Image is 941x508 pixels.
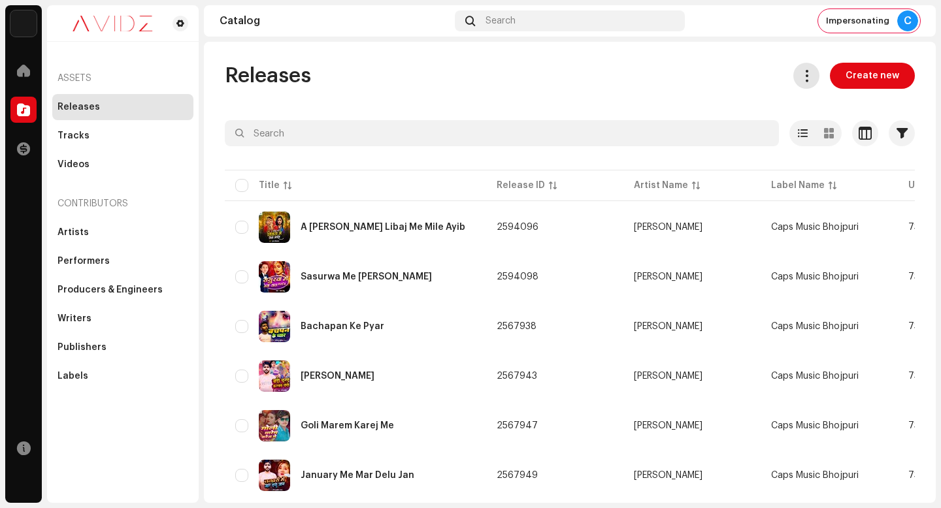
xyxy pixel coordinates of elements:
span: Pooja Shrivastav [634,223,750,232]
span: Search [486,16,516,26]
div: C [897,10,918,31]
div: Catalog [220,16,450,26]
re-m-nav-item: Tracks [52,123,193,149]
div: Bachapan Ke Pyar [301,322,384,331]
img: 635a3e9d-734d-4e10-990e-4a2b0b4ba122 [259,311,290,342]
span: 2594098 [497,272,538,281]
img: 8fc7db88-ac10-45be-8c72-344399ec75b0 [259,261,290,293]
re-m-nav-item: Producers & Engineers [52,277,193,303]
div: [PERSON_NAME] [634,421,702,430]
re-m-nav-item: Artists [52,219,193,246]
div: Artists [58,227,89,238]
img: 0c631eef-60b6-411a-a233-6856366a70de [58,16,167,31]
div: Videos [58,159,90,170]
re-a-nav-header: Contributors [52,188,193,219]
div: Label Name [771,179,825,192]
span: Raj Babu [634,272,750,281]
div: [PERSON_NAME] [634,372,702,381]
span: Caps Music Bhojpuri [771,322,859,331]
span: Vijay Raj [634,421,750,430]
div: Publishers [58,342,107,353]
re-a-nav-header: Assets [52,63,193,94]
span: Caps Music Bhojpuri [771,372,859,381]
div: [PERSON_NAME] [634,223,702,232]
div: Tracks [58,131,90,141]
div: [PERSON_NAME] [634,272,702,281]
span: Abhimanyu Madheshiya [634,372,750,381]
re-m-nav-item: Videos [52,151,193,178]
span: 2567943 [497,372,537,381]
div: [PERSON_NAME] [634,471,702,480]
re-m-nav-item: Releases [52,94,193,120]
div: January Me Mar Delu Jan [301,471,414,480]
span: 2567947 [497,421,538,430]
span: Caps Music Bhojpuri [771,471,859,480]
img: 740a6693-b28a-4f4a-96a4-d42308f0d52a [259,212,290,243]
span: Abhimanyu Madheshiya [634,471,750,480]
img: 10d72f0b-d06a-424f-aeaa-9c9f537e57b6 [10,10,37,37]
re-m-nav-item: Publishers [52,334,193,360]
input: Search [225,120,779,146]
span: Caps Music Bhojpuri [771,272,859,281]
span: Impersonating [826,16,889,26]
img: 1313265a-126c-449e-ad4b-150d43d092bd [259,410,290,441]
span: 2567949 [497,471,538,480]
span: Releases [225,63,311,89]
div: Performers [58,256,110,266]
span: Caps Music Bhojpuri [771,421,859,430]
div: Labels [58,371,88,381]
div: Artist Name [634,179,688,192]
span: Caps Music Bhojpuri [771,223,859,232]
img: 04a08fd6-82d0-414f-8ed1-f212177f8d95 [259,360,290,392]
div: Sasurwa Me Naya Sal Manayibu [301,272,432,281]
button: Create new [830,63,915,89]
div: A Janu Uhe Libaj Me Mile Ayib [301,223,465,232]
div: Goli Marem Karej Me [301,421,394,430]
div: [PERSON_NAME] [634,322,702,331]
img: 529b0b33-23bf-4c6b-a5e6-16a8decf0070 [259,460,290,491]
div: Producers & Engineers [58,285,163,295]
re-m-nav-item: Performers [52,248,193,274]
span: 2567938 [497,322,537,331]
re-m-nav-item: Labels [52,363,193,389]
div: Writers [58,313,91,324]
span: 2594096 [497,223,538,232]
div: Title [259,179,280,192]
div: Release ID [497,179,545,192]
span: Abhimanyu Madheshiya [634,322,750,331]
re-m-nav-item: Writers [52,306,193,332]
span: Create new [846,63,899,89]
div: Bari Darad Kartawe Dhori [301,372,374,381]
div: Releases [58,102,100,112]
